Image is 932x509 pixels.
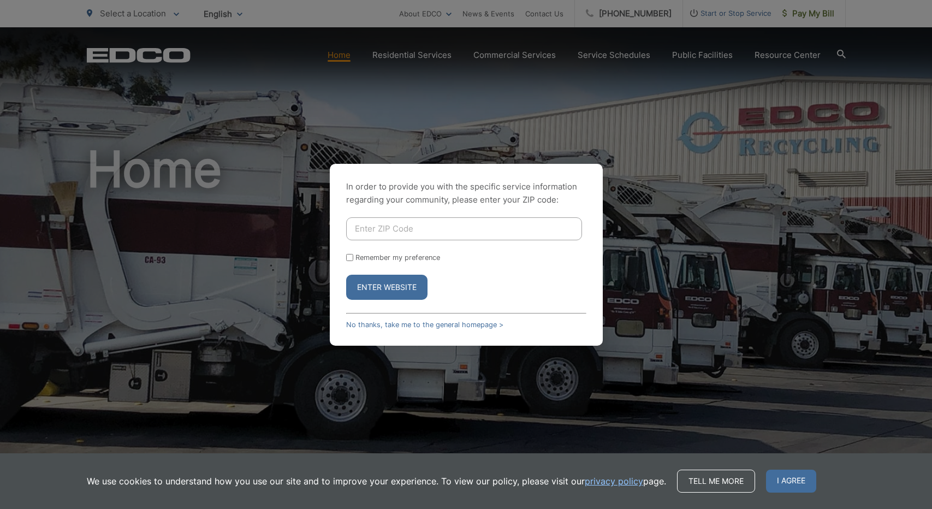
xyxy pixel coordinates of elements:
[87,475,666,488] p: We use cookies to understand how you use our site and to improve your experience. To view our pol...
[355,253,440,262] label: Remember my preference
[346,217,582,240] input: Enter ZIP Code
[677,470,755,493] a: Tell me more
[585,475,643,488] a: privacy policy
[346,180,586,206] p: In order to provide you with the specific service information regarding your community, please en...
[766,470,816,493] span: I agree
[346,275,428,300] button: Enter Website
[346,321,503,329] a: No thanks, take me to the general homepage >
